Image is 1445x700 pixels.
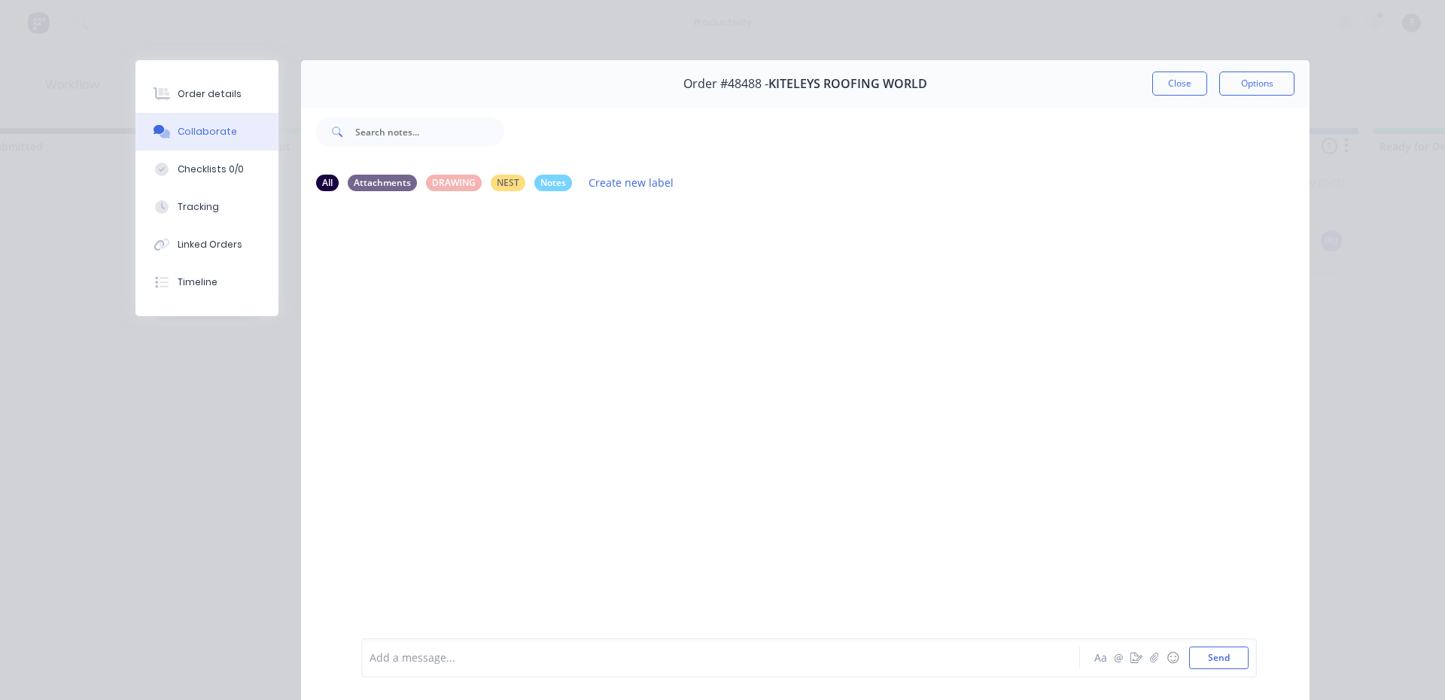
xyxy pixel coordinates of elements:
div: Tracking [178,200,219,214]
button: Timeline [135,263,278,301]
button: Order details [135,75,278,113]
div: Order details [178,87,242,101]
button: Close [1152,72,1207,96]
button: Collaborate [135,113,278,151]
input: Search notes... [355,117,504,147]
div: Linked Orders [178,238,242,251]
button: Checklists 0/0 [135,151,278,188]
button: Send [1189,647,1249,669]
span: Order #48488 - [683,77,768,91]
div: Collaborate [178,125,237,138]
button: Tracking [135,188,278,226]
div: All [316,175,339,191]
div: NEST [491,175,525,191]
div: Attachments [348,175,417,191]
div: Checklists 0/0 [178,163,244,176]
button: Create new label [581,172,682,193]
button: Aa [1091,649,1109,667]
button: @ [1109,649,1127,667]
div: Notes [534,175,572,191]
button: Options [1219,72,1294,96]
button: ☺ [1164,649,1182,667]
div: DRAWING [426,175,482,191]
button: Linked Orders [135,226,278,263]
div: Timeline [178,275,218,289]
span: KITELEYS ROOFING WORLD [768,77,927,91]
